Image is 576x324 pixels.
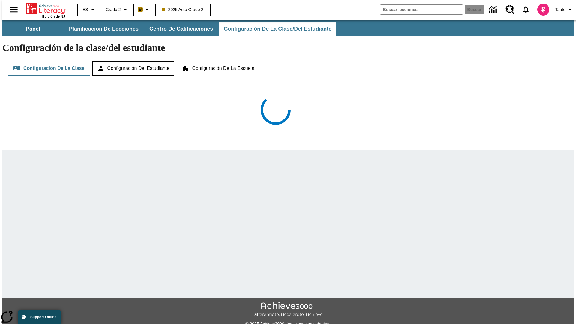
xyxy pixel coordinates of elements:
[80,4,99,15] button: Lenguaje: ES, Selecciona un idioma
[380,5,463,14] input: Buscar campo
[149,25,213,32] span: Centro de calificaciones
[145,22,218,36] button: Centro de calificaciones
[18,310,61,324] button: Support Offline
[3,22,63,36] button: Panel
[69,25,139,32] span: Planificación de lecciones
[485,1,502,18] a: Centro de información
[224,25,331,32] span: Configuración de la clase/del estudiante
[26,2,65,18] div: Portada
[534,2,553,17] button: Escoja un nuevo avatar
[106,7,121,13] span: Grado 2
[2,42,574,53] h1: Configuración de la clase/del estudiante
[82,7,88,13] span: ES
[502,1,518,18] a: Centro de recursos, Se abrirá en una pestaña nueva.
[64,22,143,36] button: Planificación de lecciones
[518,2,534,17] a: Notificaciones
[537,4,549,16] img: avatar image
[5,1,22,19] button: Abrir el menú lateral
[219,22,336,36] button: Configuración de la clase/del estudiante
[136,4,153,15] button: Boost El color de la clase es anaranjado claro. Cambiar el color de la clase.
[162,7,204,13] span: 2025 Auto Grade 2
[30,315,56,319] span: Support Offline
[92,61,174,76] button: Configuración del estudiante
[553,4,576,15] button: Perfil/Configuración
[252,302,324,317] img: Achieve3000 Differentiate Accelerate Achieve
[42,15,65,18] span: Edición de NJ
[555,7,565,13] span: Tauto
[2,22,337,36] div: Subbarra de navegación
[2,20,574,36] div: Subbarra de navegación
[8,61,89,76] button: Configuración de la clase
[26,25,40,32] span: Panel
[8,61,568,76] div: Configuración de la clase/del estudiante
[177,61,259,76] button: Configuración de la escuela
[103,4,131,15] button: Grado: Grado 2, Elige un grado
[139,6,142,13] span: B
[26,3,65,15] a: Portada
